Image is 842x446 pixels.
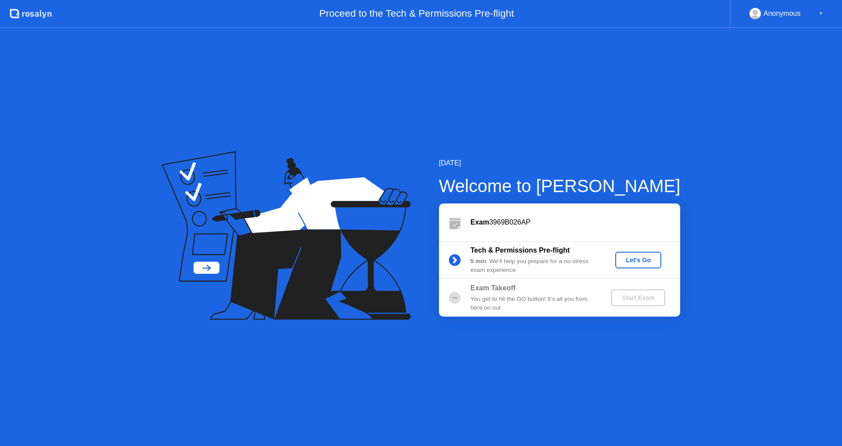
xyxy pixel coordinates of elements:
div: 3969B026AP [471,217,680,228]
div: : We’ll help you prepare for a no-stress exam experience [471,257,597,275]
div: Start Exam [615,294,662,301]
button: Let's Go [615,252,661,268]
div: ▼ [819,8,823,19]
div: Welcome to [PERSON_NAME] [439,173,681,199]
b: 5 min [471,258,486,264]
div: Anonymous [764,8,801,19]
div: Let's Go [619,257,658,264]
div: [DATE] [439,158,681,168]
button: Start Exam [611,289,665,306]
b: Tech & Permissions Pre-flight [471,246,570,254]
div: You get to hit the GO button! It’s all you from here on out [471,295,597,313]
b: Exam [471,218,489,226]
b: Exam Takeoff [471,284,516,292]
